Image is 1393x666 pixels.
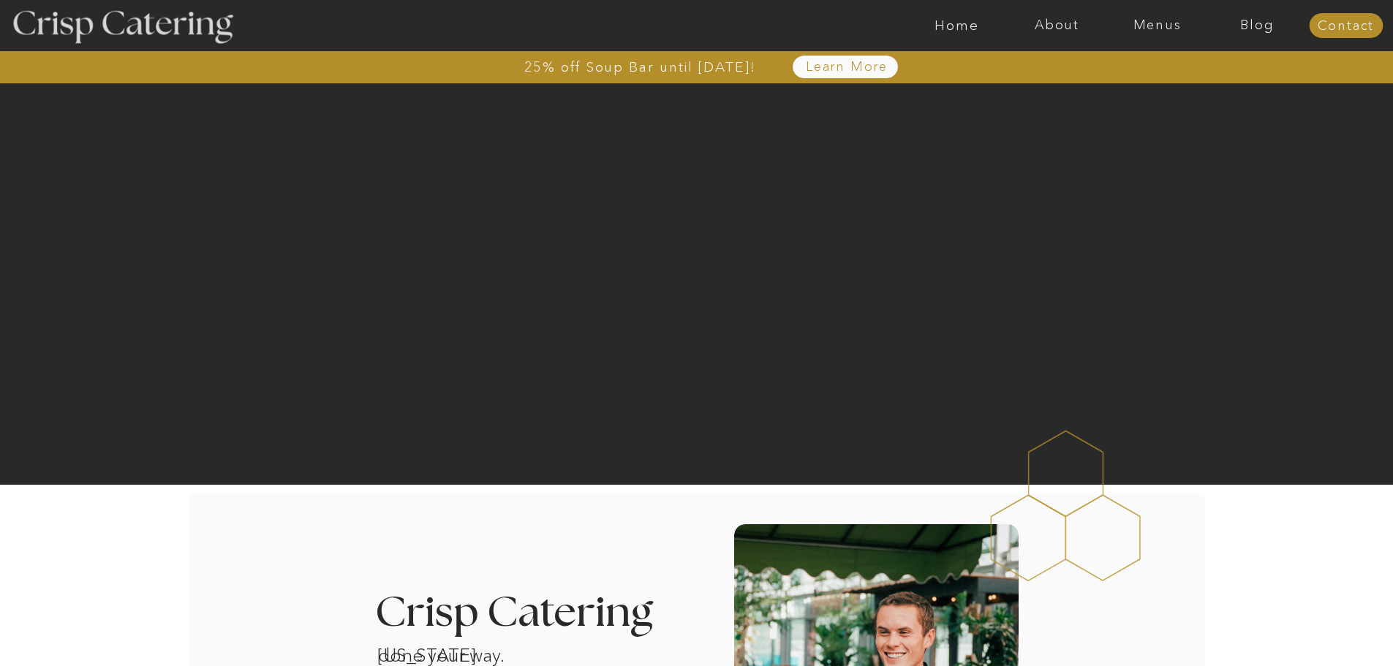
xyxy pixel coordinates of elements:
a: Blog [1207,18,1307,33]
a: Learn More [772,60,922,75]
a: 25% off Soup Bar until [DATE]! [472,60,809,75]
a: Home [907,18,1007,33]
a: Contact [1309,19,1383,34]
h1: [US_STATE] catering [377,643,529,662]
a: Menus [1107,18,1207,33]
iframe: podium webchat widget bubble [1276,593,1393,666]
h3: Crisp Catering [375,592,690,635]
a: About [1007,18,1107,33]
